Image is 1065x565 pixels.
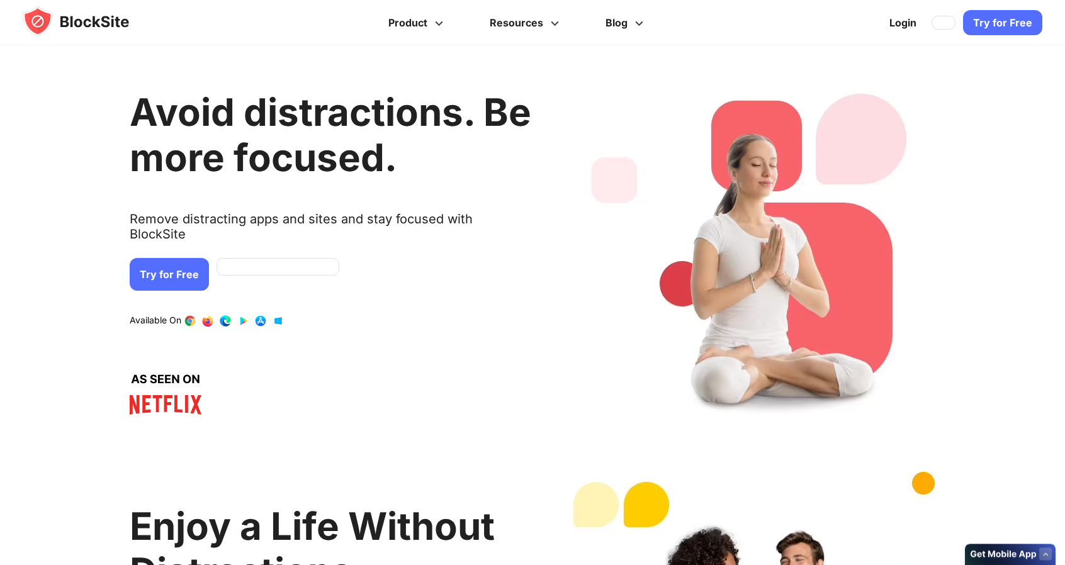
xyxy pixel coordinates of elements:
a: Try for Free [130,258,209,291]
h1: Avoid distractions. Be more focused. [130,89,531,180]
text: Remove distracting apps and sites and stay focused with BlockSite [130,211,531,252]
img: blocksite-icon.5d769676.svg [23,6,154,36]
a: Try for Free [963,10,1042,35]
a: Login [882,8,924,38]
text: Available On [130,315,181,327]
